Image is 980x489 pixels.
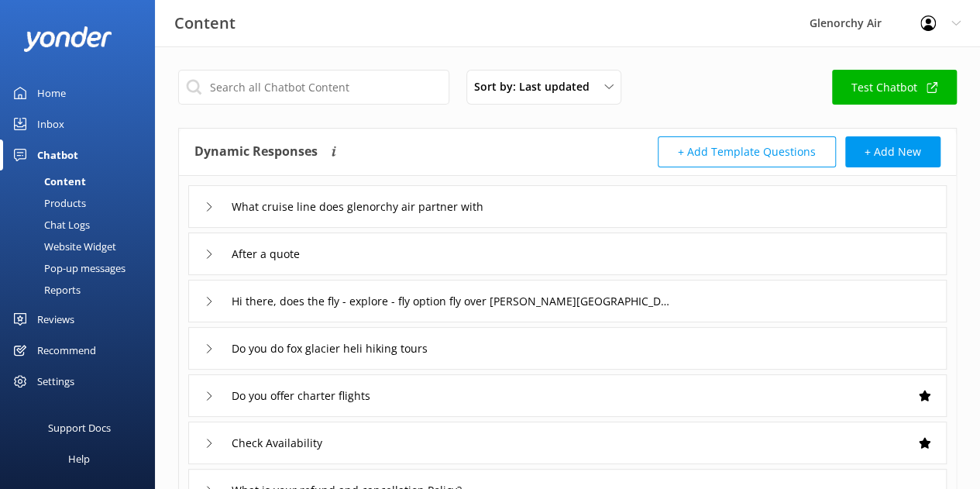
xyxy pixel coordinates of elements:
input: Search all Chatbot Content [178,70,449,105]
div: Pop-up messages [9,257,126,279]
div: Content [9,170,86,192]
h4: Dynamic Responses [194,136,318,167]
div: Products [9,192,86,214]
h3: Content [174,11,236,36]
a: Reports [9,279,155,301]
div: Inbox [37,108,64,139]
div: Reviews [37,304,74,335]
img: yonder-white-logo.png [23,26,112,52]
div: Settings [37,366,74,397]
div: Support Docs [48,412,111,443]
a: Test Chatbot [832,70,957,105]
div: Help [68,443,90,474]
div: Recommend [37,335,96,366]
a: Chat Logs [9,214,155,236]
div: Reports [9,279,81,301]
div: Website Widget [9,236,116,257]
a: Website Widget [9,236,155,257]
a: Pop-up messages [9,257,155,279]
button: + Add New [845,136,940,167]
div: Home [37,77,66,108]
div: Chatbot [37,139,78,170]
a: Content [9,170,155,192]
a: Products [9,192,155,214]
span: Sort by: Last updated [474,78,599,95]
div: Chat Logs [9,214,90,236]
button: + Add Template Questions [658,136,836,167]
